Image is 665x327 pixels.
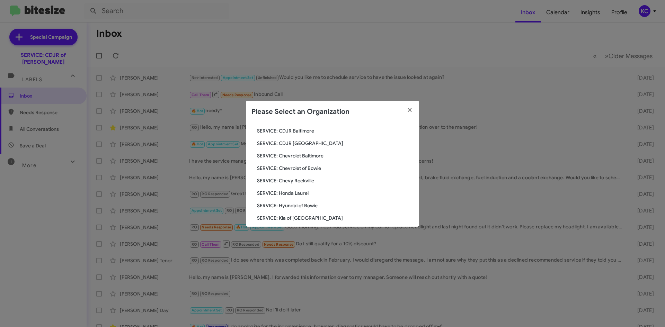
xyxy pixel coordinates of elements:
[257,190,414,197] span: SERVICE: Honda Laurel
[257,177,414,184] span: SERVICE: Chevy Rockville
[251,106,349,117] h2: Please Select an Organization
[257,140,414,147] span: SERVICE: CDJR [GEOGRAPHIC_DATA]
[257,152,414,159] span: SERVICE: Chevrolet Baltimore
[257,202,414,209] span: SERVICE: Hyundai of Bowie
[257,215,414,221] span: SERVICE: Kia of [GEOGRAPHIC_DATA]
[257,127,414,134] span: SERVICE: CDJR Baltimore
[257,165,414,172] span: SERVICE: Chevrolet of Bowie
